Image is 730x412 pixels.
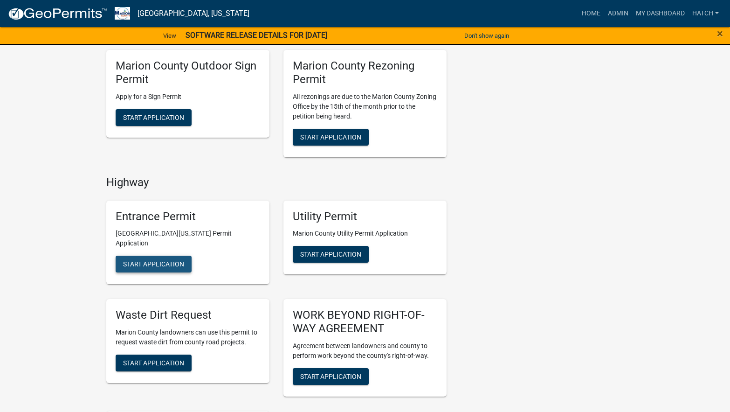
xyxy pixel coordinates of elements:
[293,308,437,335] h5: WORK BEYOND RIGHT-OF-WAY AGREEMENT
[300,373,361,380] span: Start Application
[116,59,260,86] h5: Marion County Outdoor Sign Permit
[159,28,180,43] a: View
[123,260,184,268] span: Start Application
[116,256,192,272] button: Start Application
[604,5,632,22] a: Admin
[578,5,604,22] a: Home
[116,308,260,322] h5: Waste Dirt Request
[293,229,437,238] p: Marion County Utility Permit Application
[300,133,361,140] span: Start Application
[186,31,327,40] strong: SOFTWARE RELEASE DETAILS FOR [DATE]
[115,7,130,20] img: Marion County, Iowa
[106,176,447,189] h4: Highway
[293,246,369,263] button: Start Application
[293,210,437,223] h5: Utility Permit
[116,92,260,102] p: Apply for a Sign Permit
[116,229,260,248] p: [GEOGRAPHIC_DATA][US_STATE] Permit Application
[717,28,723,39] button: Close
[293,129,369,146] button: Start Application
[116,328,260,347] p: Marion County landowners can use this permit to request waste dirt from county road projects.
[461,28,513,43] button: Don't show again
[689,5,723,22] a: Hatch
[632,5,689,22] a: My Dashboard
[116,109,192,126] button: Start Application
[293,368,369,385] button: Start Application
[293,341,437,361] p: Agreement between landowners and county to perform work beyond the county's right-of-way.
[123,359,184,367] span: Start Application
[123,113,184,121] span: Start Application
[293,92,437,121] p: All rezonings are due to the Marion County Zoning Office by the 15th of the month prior to the pe...
[293,59,437,86] h5: Marion County Rezoning Permit
[717,27,723,40] span: ×
[116,210,260,223] h5: Entrance Permit
[138,6,249,21] a: [GEOGRAPHIC_DATA], [US_STATE]
[116,355,192,371] button: Start Application
[300,251,361,258] span: Start Application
